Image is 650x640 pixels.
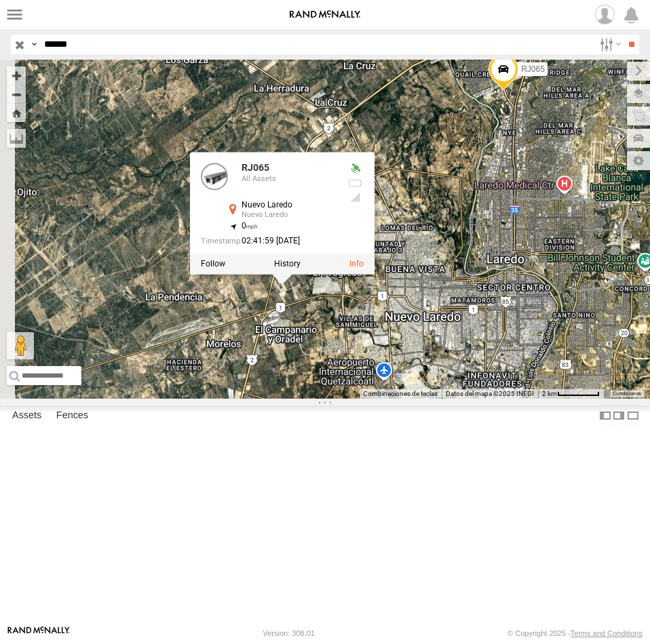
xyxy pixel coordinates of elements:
[347,163,364,174] div: Valid GPS Fix
[598,405,612,425] label: Dock Summary Table to the Left
[7,104,26,122] button: Zoom Home
[446,390,534,397] span: Datos del mapa ©2025 INEGI
[290,10,360,20] img: rand-logo.svg
[7,129,26,148] label: Measure
[274,259,301,268] label: View Asset History
[521,64,545,74] span: RJ065
[201,259,225,268] label: Realtime tracking of Asset
[571,629,643,637] a: Terms and Conditions
[242,201,337,210] div: Nuevo Laredo
[242,222,259,231] span: 0
[627,151,650,170] label: Map Settings
[7,85,26,104] button: Zoom out
[242,163,337,174] div: RJ065
[508,629,643,637] div: © Copyright 2025 -
[613,391,641,397] a: Condiciones (se abre en una nueva pestaña)
[542,390,557,397] span: 2 km
[347,178,364,188] div: No battery health information received from this device.
[242,212,337,220] div: Nuevo Laredo
[201,237,337,245] div: Date/time of location update
[7,66,26,85] button: Zoom in
[612,405,626,425] label: Dock Summary Table to the Right
[50,406,95,425] label: Fences
[626,405,640,425] label: Hide Summary Table
[28,35,39,54] label: Search Query
[363,389,438,399] button: Combinaciones de teclas
[347,193,364,203] div: Last Event GSM Signal Strength
[263,629,315,637] div: Version: 308.01
[7,332,34,359] button: Arrastra el hombrecito naranja al mapa para abrir Street View
[349,259,364,268] a: View Asset Details
[538,389,604,399] button: Escala del mapa: 2 km por 59 píxeles
[7,626,70,640] a: Visit our Website
[242,175,337,183] div: All Assets
[594,35,624,54] label: Search Filter Options
[5,406,48,425] label: Assets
